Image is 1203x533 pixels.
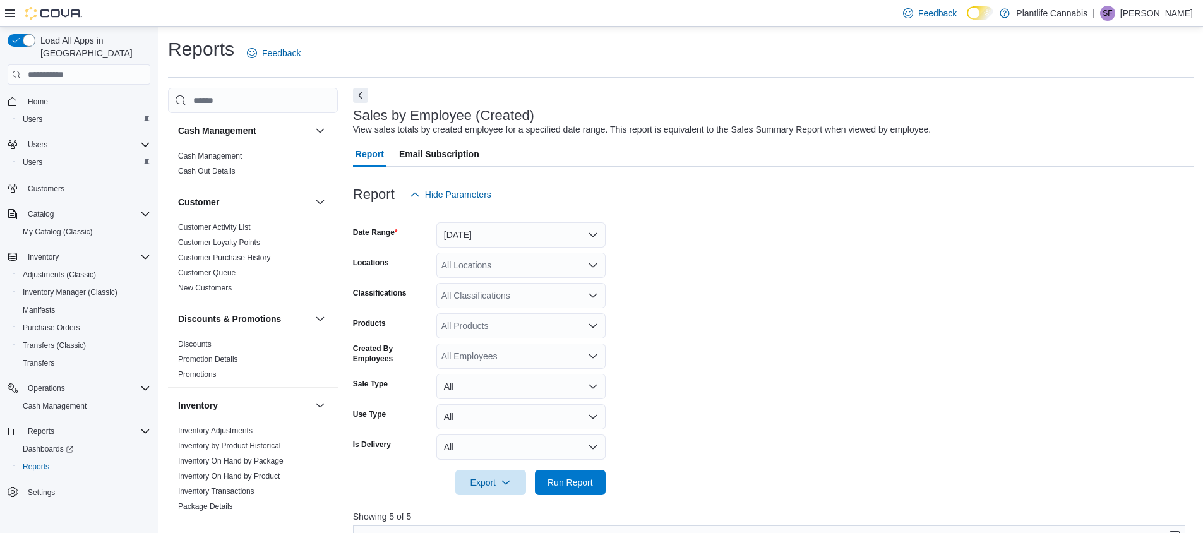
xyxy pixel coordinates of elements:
button: Inventory [178,399,310,412]
span: Customer Activity List [178,222,251,232]
a: Inventory Manager (Classic) [18,285,123,300]
p: Showing 5 of 5 [353,510,1194,523]
span: Inventory Manager (Classic) [23,287,117,297]
button: Customer [313,195,328,210]
a: Cash Management [18,398,92,414]
span: Home [28,97,48,107]
p: [PERSON_NAME] [1120,6,1193,21]
a: Transfers [18,356,59,371]
button: Users [3,136,155,153]
a: Home [23,94,53,109]
label: Products [353,318,386,328]
button: All [436,404,606,429]
button: [DATE] [436,222,606,248]
button: Users [13,111,155,128]
button: Operations [3,380,155,397]
button: Users [23,137,52,152]
a: Package Details [178,502,233,511]
span: Inventory Transactions [178,486,254,496]
div: Cash Management [168,148,338,184]
h3: Report [353,187,395,202]
a: Reports [18,459,54,474]
a: Manifests [18,302,60,318]
span: Transfers [18,356,150,371]
button: Inventory [23,249,64,265]
span: Operations [23,381,150,396]
a: Inventory On Hand by Product [178,472,280,481]
button: Open list of options [588,260,598,270]
span: Users [18,112,150,127]
span: Purchase Orders [18,320,150,335]
span: Promotions [178,369,217,380]
button: Manifests [13,301,155,319]
a: Dashboards [18,441,78,457]
span: Home [23,93,150,109]
h3: Customer [178,196,219,208]
a: Users [18,155,47,170]
h3: Sales by Employee (Created) [353,108,534,123]
span: Adjustments (Classic) [18,267,150,282]
a: Promotion Details [178,355,238,364]
span: Manifests [18,302,150,318]
label: Date Range [353,227,398,237]
button: Reports [23,424,59,439]
span: New Customers [178,283,232,293]
button: Cash Management [13,397,155,415]
h3: Inventory [178,399,218,412]
span: Feedback [262,47,301,59]
span: Users [28,140,47,150]
button: All [436,434,606,460]
span: Export [463,470,518,495]
span: Discounts [178,339,212,349]
button: Open list of options [588,290,598,301]
span: Inventory On Hand by Package [178,456,284,466]
button: Reports [3,422,155,440]
span: Dashboards [18,441,150,457]
a: Feedback [242,40,306,66]
span: Customer Loyalty Points [178,237,260,248]
div: Discounts & Promotions [168,337,338,387]
button: All [436,374,606,399]
a: Adjustments (Classic) [18,267,101,282]
label: Use Type [353,409,386,419]
a: Cash Management [178,152,242,160]
button: Export [455,470,526,495]
a: Inventory by Product Historical [178,441,281,450]
a: Settings [23,485,60,500]
span: Cash Management [18,398,150,414]
span: Cash Out Details [178,166,236,176]
span: Cash Management [23,401,87,411]
button: Reports [13,458,155,476]
a: My Catalog (Classic) [18,224,98,239]
button: Discounts & Promotions [178,313,310,325]
span: Customer Queue [178,268,236,278]
button: Transfers (Classic) [13,337,155,354]
a: Customer Purchase History [178,253,271,262]
span: My Catalog (Classic) [18,224,150,239]
p: | [1092,6,1095,21]
span: Cash Management [178,151,242,161]
span: Users [18,155,150,170]
button: Cash Management [178,124,310,137]
div: View sales totals by created employee for a specified date range. This report is equivalent to th... [353,123,931,136]
span: Users [23,137,150,152]
a: Inventory Adjustments [178,426,253,435]
span: Reports [18,459,150,474]
a: Promotions [178,370,217,379]
span: Catalog [28,209,54,219]
button: Settings [3,483,155,501]
span: Transfers [23,358,54,368]
label: Is Delivery [353,440,391,450]
button: Open list of options [588,351,598,361]
span: Inventory Adjustments [178,426,253,436]
a: Discounts [178,340,212,349]
a: Inventory Transactions [178,487,254,496]
span: Inventory [28,252,59,262]
span: Run Report [548,476,593,489]
span: Settings [23,484,150,500]
span: Email Subscription [399,141,479,167]
a: Inventory On Hand by Package [178,457,284,465]
span: Adjustments (Classic) [23,270,96,280]
p: Plantlife Cannabis [1016,6,1087,21]
img: Cova [25,7,82,20]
